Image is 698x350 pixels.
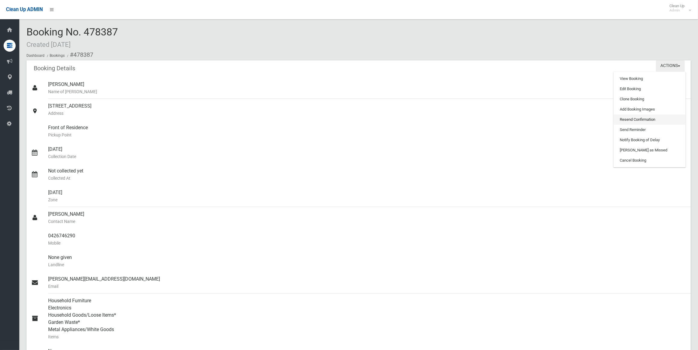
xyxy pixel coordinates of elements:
div: [STREET_ADDRESS] [48,99,686,120]
small: Pickup Point [48,131,686,138]
a: Resend Confirmation [614,114,685,125]
a: Edit Booking [614,84,685,94]
div: [DATE] [48,185,686,207]
small: Items [48,333,686,340]
small: Address [48,110,686,117]
div: 0426746290 [48,229,686,250]
small: Created [DATE] [26,41,71,48]
a: Bookings [50,53,65,58]
span: Clean Up [666,4,690,13]
div: None given [48,250,686,272]
small: Collection Date [48,153,686,160]
span: Clean Up ADMIN [6,7,43,12]
a: View Booking [614,74,685,84]
button: Actions [656,60,685,72]
small: Zone [48,196,686,203]
small: Collected At [48,175,686,182]
a: Cancel Booking [614,155,685,166]
a: Dashboard [26,53,45,58]
a: Clone Booking [614,94,685,104]
small: Email [48,283,686,290]
a: Notify Booking of Delay [614,135,685,145]
small: Name of [PERSON_NAME] [48,88,686,95]
header: Booking Details [26,62,82,74]
a: [PERSON_NAME][EMAIL_ADDRESS][DOMAIN_NAME]Email [26,272,691,294]
a: Add Booking Images [614,104,685,114]
div: [PERSON_NAME][EMAIL_ADDRESS][DOMAIN_NAME] [48,272,686,294]
small: Contact Name [48,218,686,225]
li: #478387 [66,49,93,60]
small: Mobile [48,239,686,247]
a: [PERSON_NAME] as Missed [614,145,685,155]
div: [PERSON_NAME] [48,77,686,99]
div: [DATE] [48,142,686,164]
div: Not collected yet [48,164,686,185]
div: [PERSON_NAME] [48,207,686,229]
small: Admin [669,8,684,13]
small: Landline [48,261,686,268]
div: Front of Residence [48,120,686,142]
a: Send Reminder [614,125,685,135]
div: Household Furniture Electronics Household Goods/Loose Items* Garden Waste* Metal Appliances/White... [48,294,686,344]
span: Booking No. 478387 [26,26,118,49]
